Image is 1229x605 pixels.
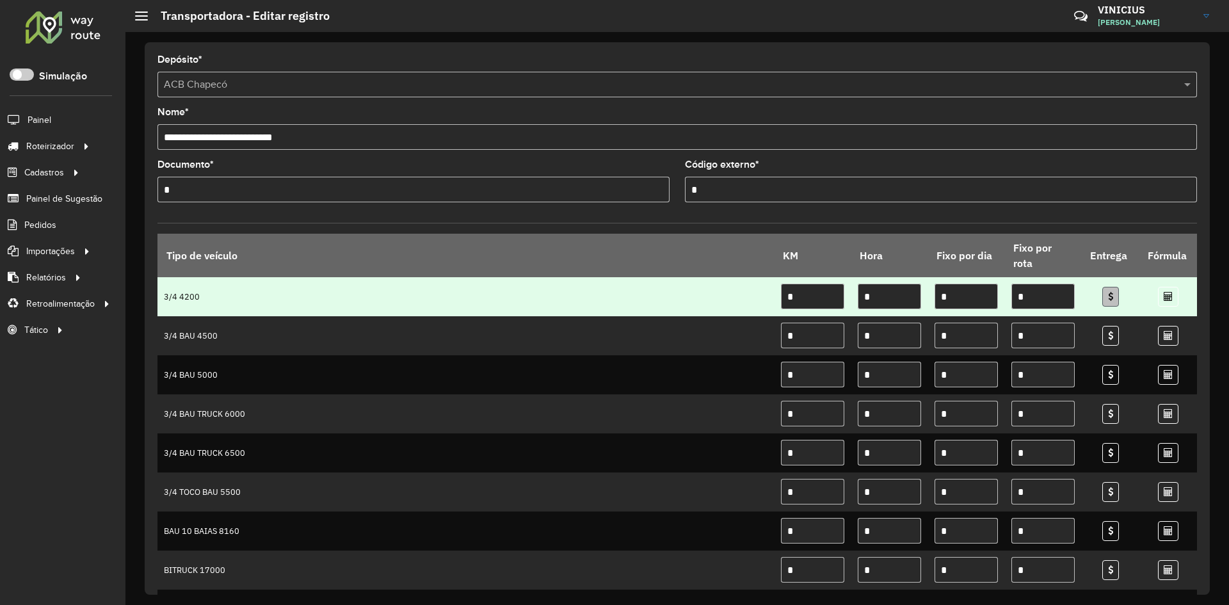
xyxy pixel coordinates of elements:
th: Fixo por rota [1005,234,1082,277]
span: Relatórios [26,271,66,284]
td: 3/4 BAU 4500 [157,316,775,355]
td: 3/4 TOCO BAU 5500 [157,472,775,512]
span: Cadastros [24,166,64,179]
span: Painel [28,113,51,127]
span: Retroalimentação [26,297,95,311]
span: Painel de Sugestão [26,192,102,206]
th: KM [775,234,851,277]
th: Hora [851,234,928,277]
label: Simulação [39,69,87,84]
span: Pedidos [24,218,56,232]
h2: Transportadora - Editar registro [148,9,330,23]
td: 3/4 BAU 5000 [157,355,775,394]
td: 3/4 4200 [157,277,775,316]
a: Contato Rápido [1067,3,1095,30]
th: Tipo de veículo [157,234,775,277]
td: BITRUCK 17000 [157,551,775,590]
th: Fórmula [1139,234,1197,277]
span: Importações [26,245,75,258]
label: Depósito [157,52,202,67]
label: Nome [157,104,189,120]
span: Tático [24,323,48,337]
span: [PERSON_NAME] [1098,17,1194,28]
label: Código externo [685,157,759,172]
th: Entrega [1082,234,1139,277]
label: Documento [157,157,214,172]
td: 3/4 BAU TRUCK 6000 [157,394,775,433]
td: BAU 10 BAIAS 8160 [157,512,775,551]
span: Roteirizador [26,140,74,153]
h3: VINICIUS [1098,4,1194,16]
td: 3/4 BAU TRUCK 6500 [157,433,775,472]
th: Fixo por dia [928,234,1005,277]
